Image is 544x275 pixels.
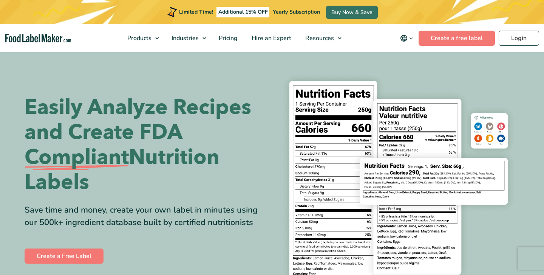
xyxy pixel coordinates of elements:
a: Create a free label [419,31,495,46]
a: Create a Free Label [25,249,104,264]
h1: Easily Analyze Recipes and Create FDA Nutrition Labels [25,95,266,195]
a: Buy Now & Save [326,6,378,19]
span: Resources [303,34,335,42]
span: Pricing [216,34,238,42]
span: Hire an Expert [249,34,292,42]
a: Resources [298,24,345,52]
a: Industries [165,24,210,52]
span: Limited Time! [179,8,213,16]
span: Products [125,34,152,42]
div: Save time and money, create your own label in minutes using our 500k+ ingredient database built b... [25,204,266,229]
span: Additional 15% OFF [216,7,270,17]
a: Login [499,31,539,46]
a: Products [121,24,163,52]
span: Industries [169,34,199,42]
span: Yearly Subscription [273,8,320,16]
a: Pricing [212,24,243,52]
a: Hire an Expert [245,24,297,52]
span: Compliant [25,145,129,170]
